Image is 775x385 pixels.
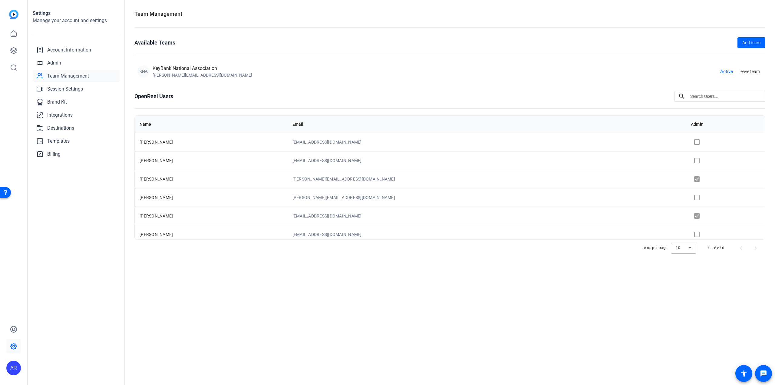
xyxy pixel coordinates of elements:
[33,70,120,82] a: Team Management
[33,57,120,69] a: Admin
[33,135,120,147] a: Templates
[288,170,686,188] td: [PERSON_NAME][EMAIL_ADDRESS][DOMAIN_NAME]
[47,59,61,67] span: Admin
[288,151,686,170] td: [EMAIL_ADDRESS][DOMAIN_NAME]
[736,66,762,77] button: Leave team
[760,370,767,377] mat-icon: message
[47,124,74,132] span: Destinations
[140,214,173,218] span: [PERSON_NAME]
[674,93,689,100] mat-icon: search
[720,68,733,75] span: Active
[288,133,686,151] td: [EMAIL_ADDRESS][DOMAIN_NAME]
[9,10,18,19] img: blue-gradient.svg
[690,93,760,100] input: Search Users...
[742,40,760,46] span: Add team
[288,225,686,244] td: [EMAIL_ADDRESS][DOMAIN_NAME]
[740,370,747,377] mat-icon: accessibility
[33,10,120,17] h1: Settings
[33,109,120,121] a: Integrations
[33,83,120,95] a: Session Settings
[33,44,120,56] a: Account Information
[288,116,686,133] th: Email
[734,241,748,255] button: Previous page
[33,96,120,108] a: Brand Kit
[641,245,668,251] div: Items per page:
[47,111,73,119] span: Integrations
[137,65,150,78] div: KNA
[47,72,89,80] span: Team Management
[153,72,252,78] div: [PERSON_NAME][EMAIL_ADDRESS][DOMAIN_NAME]
[288,188,686,207] td: [PERSON_NAME][EMAIL_ADDRESS][DOMAIN_NAME]
[33,17,120,24] h2: Manage your account and settings
[134,38,175,47] h1: Available Teams
[738,68,760,75] span: Leave team
[135,116,288,133] th: Name
[47,46,91,54] span: Account Information
[33,122,120,134] a: Destinations
[140,232,173,237] span: [PERSON_NAME]
[140,158,173,163] span: [PERSON_NAME]
[153,65,252,72] div: KeyBank National Association
[134,92,173,101] h1: OpenReel Users
[47,151,61,158] span: Billing
[288,207,686,225] td: [EMAIL_ADDRESS][DOMAIN_NAME]
[6,361,21,375] div: AR
[707,245,724,251] div: 1 – 6 of 6
[140,177,173,181] span: [PERSON_NAME]
[686,116,765,133] th: Admin
[47,98,67,106] span: Brand Kit
[33,148,120,160] a: Billing
[134,10,182,18] h1: Team Management
[140,140,173,144] span: [PERSON_NAME]
[737,37,765,48] button: Add team
[140,195,173,200] span: [PERSON_NAME]
[748,241,763,255] button: Next page
[47,85,83,93] span: Session Settings
[47,138,70,145] span: Templates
